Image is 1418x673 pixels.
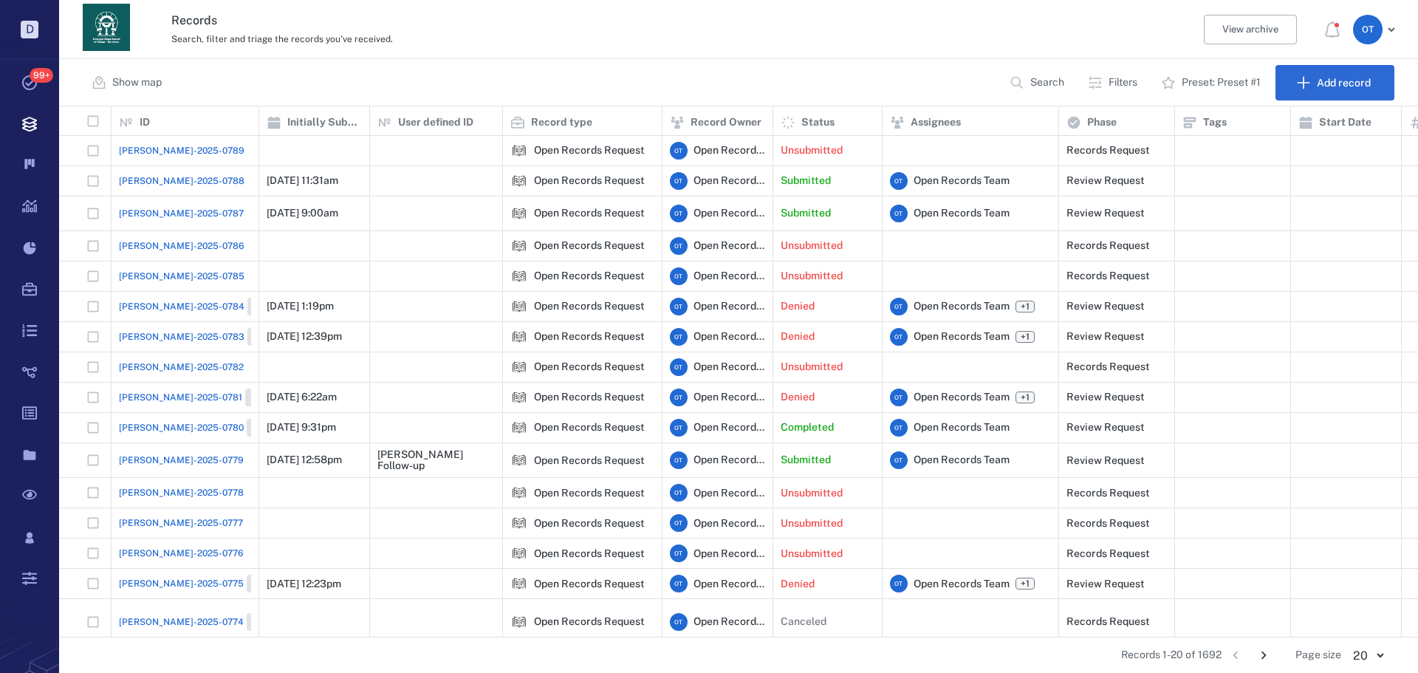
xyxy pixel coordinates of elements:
[250,301,285,313] span: Closed
[1066,270,1150,281] div: Records Request
[781,329,815,344] p: Denied
[534,240,645,251] div: Open Records Request
[890,575,908,592] div: O T
[1066,455,1145,466] div: Review Request
[119,516,243,530] a: [PERSON_NAME]-2025-0777
[1018,392,1032,404] span: +1
[534,616,645,627] div: Open Records Request
[119,144,244,157] a: [PERSON_NAME]-2025-0789
[1066,548,1150,559] div: Records Request
[670,389,688,406] div: O T
[267,206,338,221] p: [DATE] 9:00am
[119,613,287,631] a: [PERSON_NAME]-2025-0774Closed
[914,577,1010,592] span: Open Records Team
[267,174,338,188] p: [DATE] 11:31am
[510,267,528,285] div: Open Records Request
[1015,392,1035,403] span: +1
[510,267,528,285] img: icon Open Records Request
[670,544,688,562] div: O T
[890,389,908,406] div: O T
[119,454,244,467] a: [PERSON_NAME]-2025-0779
[670,205,688,222] div: O T
[890,419,908,437] div: O T
[914,329,1010,344] span: Open Records Team
[510,419,528,437] img: icon Open Records Request
[1066,208,1145,219] div: Review Request
[510,205,528,222] div: Open Records Request
[119,270,244,283] a: [PERSON_NAME]-2025-0785
[693,269,765,284] span: Open Records Team
[510,142,528,160] img: icon Open Records Request
[112,75,162,90] p: Show map
[531,115,592,130] p: Record type
[1001,65,1076,100] button: Search
[693,516,765,531] span: Open Records Team
[670,575,688,592] div: O T
[1066,518,1150,529] div: Records Request
[287,115,362,130] p: Initially Submitted Date
[1066,578,1145,590] div: Review Request
[510,514,528,532] img: icon Open Records Request
[119,389,286,406] a: [PERSON_NAME]-2025-0781Closed
[510,328,528,346] div: Open Records Request
[267,577,341,592] p: [DATE] 12:23pm
[781,615,826,629] p: Canceled
[510,298,528,315] img: icon Open Records Request
[890,205,908,222] div: O T
[670,328,688,346] div: O T
[510,237,528,255] div: Open Records Request
[1066,488,1150,499] div: Records Request
[914,390,1010,405] span: Open Records Team
[670,451,688,469] div: O T
[510,237,528,255] img: icon Open Records Request
[1030,75,1064,90] p: Search
[670,419,688,437] div: O T
[781,269,843,284] p: Unsubmitted
[119,547,244,560] a: [PERSON_NAME]-2025-0776
[693,174,765,188] span: Open Records Team
[890,451,908,469] div: O T
[248,392,283,404] span: Closed
[119,328,288,346] a: [PERSON_NAME]-2025-0783Closed
[1018,578,1032,590] span: +1
[1152,65,1273,100] button: Preset: Preset #1
[1252,643,1275,667] button: Go to next page
[510,575,528,592] div: Open Records Request
[914,174,1010,188] span: Open Records Team
[670,514,688,532] div: O T
[171,12,976,30] h3: Records
[534,361,645,372] div: Open Records Request
[250,616,284,629] span: Closed
[510,172,528,190] img: icon Open Records Request
[119,300,244,313] span: [PERSON_NAME]-2025-0784
[890,172,908,190] div: O T
[693,547,765,561] span: Open Records Team
[914,420,1010,435] span: Open Records Team
[510,514,528,532] div: Open Records Request
[1066,175,1145,186] div: Review Request
[781,577,815,592] p: Denied
[119,207,244,220] a: [PERSON_NAME]-2025-0787
[1018,301,1032,313] span: +1
[693,329,765,344] span: Open Records Team
[83,65,174,100] button: Show map
[1203,115,1227,130] p: Tags
[119,486,244,499] a: [PERSON_NAME]-2025-0778
[119,615,244,629] span: [PERSON_NAME]-2025-0774
[914,453,1010,468] span: Open Records Team
[801,115,835,130] p: Status
[670,172,688,190] div: O T
[781,547,843,561] p: Unsubmitted
[1018,331,1032,344] span: +1
[119,174,244,188] a: [PERSON_NAME]-2025-0788
[1066,301,1145,312] div: Review Request
[83,4,130,56] a: Go home
[267,329,342,344] p: [DATE] 12:39pm
[781,453,831,468] p: Submitted
[1066,240,1150,251] div: Records Request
